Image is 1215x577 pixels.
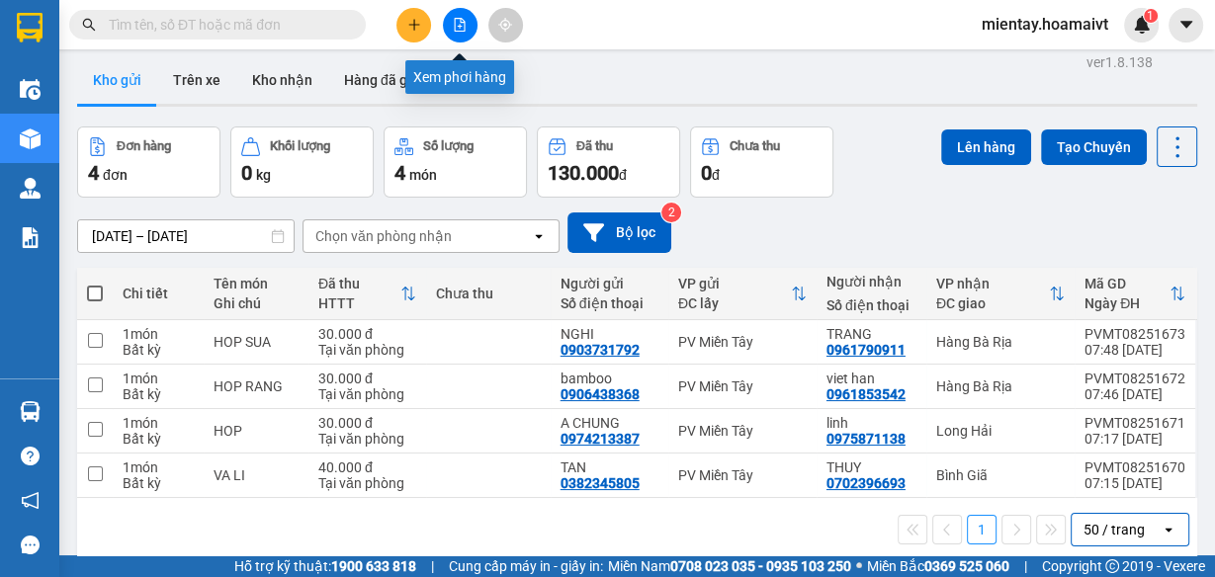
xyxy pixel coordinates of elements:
div: Số lượng [423,139,474,153]
div: PVMT08251672 [1085,371,1185,386]
img: logo-vxr [17,13,43,42]
span: mientay.hoamaivt [966,12,1124,37]
div: 0961853542 [826,386,906,402]
div: Chưa thu [730,139,780,153]
img: warehouse-icon [20,178,41,199]
span: 4 [88,161,99,185]
th: Toggle SortBy [668,268,817,320]
div: 07:17 [DATE] [1085,431,1185,447]
input: Tìm tên, số ĐT hoặc mã đơn [109,14,342,36]
div: Đã thu [576,139,613,153]
span: 1 [1147,9,1154,23]
button: Tạo Chuyến [1041,129,1147,165]
span: file-add [453,18,467,32]
div: 0903731792 [561,342,640,358]
div: 07:46 [DATE] [1085,386,1185,402]
div: Bất kỳ [123,386,194,402]
div: Khối lượng [270,139,330,153]
img: warehouse-icon [20,401,41,422]
div: TAN [561,459,658,475]
span: Cung cấp máy in - giấy in: [449,555,603,577]
div: Chi tiết [123,286,194,301]
button: Kho nhận [236,56,328,104]
div: Bất kỳ [123,342,194,358]
div: Long Hải [936,423,1065,439]
div: Tại văn phòng [318,386,416,402]
sup: 1 [1144,9,1158,23]
img: solution-icon [20,227,41,248]
span: Hỗ trợ kỹ thuật: [234,555,416,577]
div: PVMT08251670 [1085,459,1185,475]
button: 1 [967,515,997,544]
img: warehouse-icon [20,79,41,100]
strong: 0369 525 060 [924,558,1009,574]
div: HOP [214,423,299,439]
span: món [409,167,437,183]
div: Bất kỳ [123,475,194,491]
button: Bộ lọc [567,212,671,253]
button: Đã thu130.000đ [537,126,680,198]
button: Lên hàng [941,129,1031,165]
div: 0702396693 [826,475,906,491]
span: ⚪️ [856,562,862,570]
div: 07:15 [DATE] [1085,475,1185,491]
div: 1 món [123,415,194,431]
div: PVMT08251673 [1085,326,1185,342]
input: Select a date range. [78,220,294,252]
div: Tại văn phòng [318,342,416,358]
div: 0975871138 [826,431,906,447]
span: question-circle [21,447,40,465]
strong: 0708 023 035 - 0935 103 250 [670,558,851,574]
div: Mã GD [1085,276,1170,291]
div: Người nhận [826,274,916,289]
span: 4 [394,161,405,185]
button: Trên xe [157,56,236,104]
div: 1 món [123,326,194,342]
div: Số điện thoại [826,297,916,313]
div: 1 món [123,459,194,475]
div: 0961790911 [826,342,906,358]
span: Miền Nam [608,555,851,577]
div: Ghi chú [214,295,299,311]
div: Đơn hàng [117,139,171,153]
div: PV Miền Tây [678,423,807,439]
div: 50 / trang [1084,520,1145,539]
div: Số điện thoại [561,295,658,311]
div: PVMT08251671 [1085,415,1185,431]
span: kg [256,167,271,183]
div: PV Miền Tây [678,467,807,483]
span: | [1024,555,1027,577]
div: 0906438368 [561,386,640,402]
div: VP gửi [678,276,791,291]
span: đơn [103,167,128,183]
img: warehouse-icon [20,128,41,149]
div: Tên món [214,276,299,291]
div: 30.000 đ [318,326,416,342]
button: Hàng đã giao [328,56,443,104]
span: Miền Bắc [867,555,1009,577]
button: file-add [443,8,477,42]
button: Chưa thu0đ [690,126,833,198]
div: VA LI [214,467,299,483]
button: caret-down [1169,8,1203,42]
div: Bình Giã [936,467,1065,483]
strong: 1900 633 818 [331,558,416,574]
span: 130.000 [548,161,619,185]
div: THUY [826,459,916,475]
div: Người gửi [561,276,658,291]
div: 1 món [123,371,194,386]
div: HTTT [318,295,400,311]
th: Toggle SortBy [1075,268,1195,320]
div: Ngày ĐH [1085,295,1170,311]
span: message [21,536,40,554]
div: Chưa thu [436,286,541,301]
span: search [82,18,96,32]
span: plus [407,18,421,32]
div: ĐC lấy [678,295,791,311]
div: 07:48 [DATE] [1085,342,1185,358]
div: HOP SUA [214,334,299,350]
sup: 2 [661,203,681,222]
th: Toggle SortBy [926,268,1075,320]
th: Toggle SortBy [308,268,426,320]
div: 0974213387 [561,431,640,447]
